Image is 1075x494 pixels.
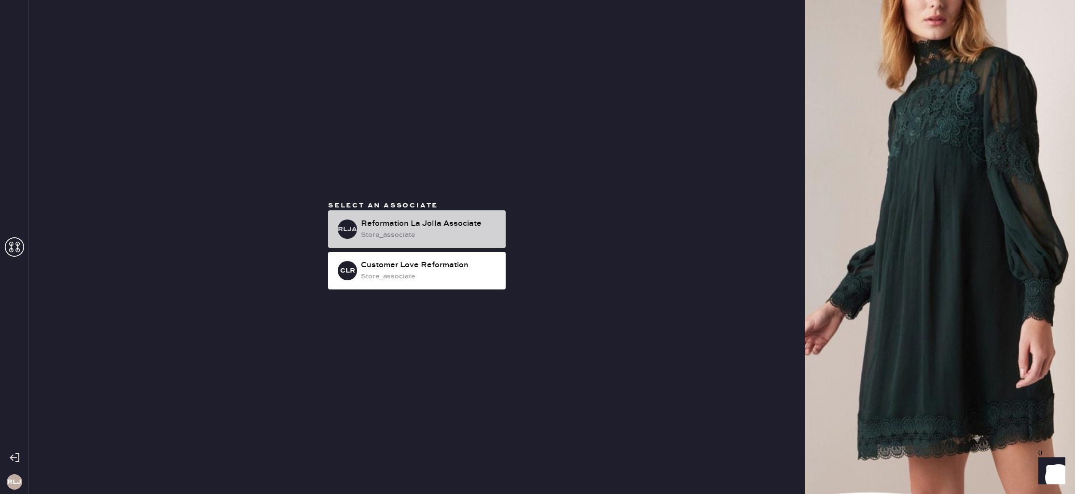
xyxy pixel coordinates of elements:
h3: CLR [340,267,355,274]
div: Reformation La Jolla Associate [361,218,498,230]
div: store_associate [361,271,498,282]
div: store_associate [361,230,498,240]
iframe: Front Chat [1029,451,1071,492]
span: Select an associate [328,201,438,210]
h3: RLJ [7,479,21,485]
div: Customer Love Reformation [361,260,498,271]
h3: RLJA [338,226,357,233]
